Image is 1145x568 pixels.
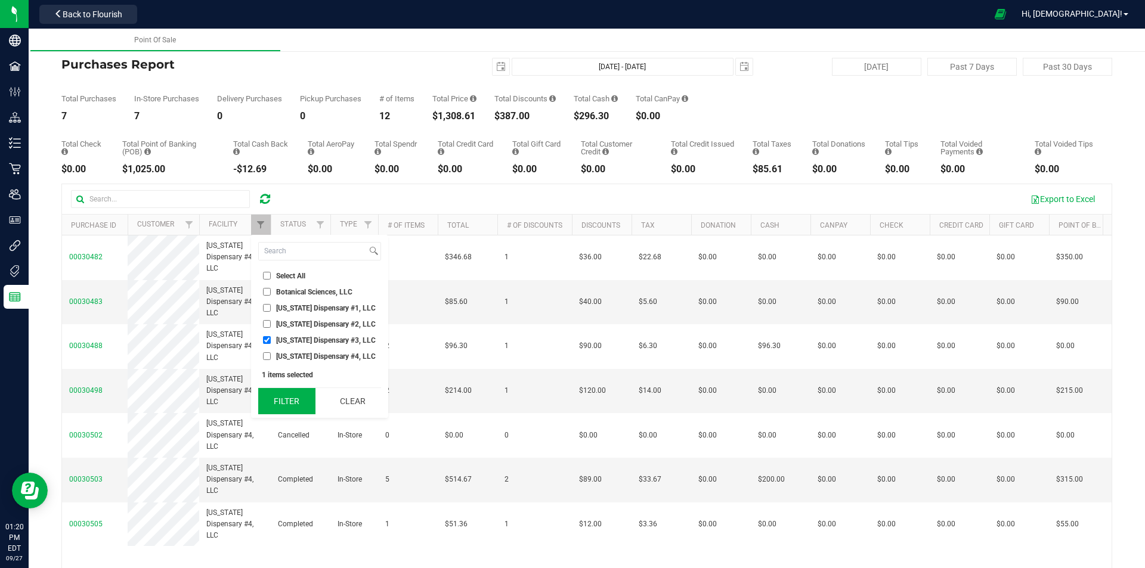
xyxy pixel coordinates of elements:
span: $0.00 [639,430,657,441]
span: 0 [385,430,389,441]
span: $0.00 [997,430,1015,441]
button: Past 30 Days [1023,58,1112,76]
inline-svg: Inventory [9,137,21,149]
span: $0.00 [997,519,1015,530]
span: $0.00 [937,340,955,352]
span: Hi, [DEMOGRAPHIC_DATA]! [1022,9,1122,18]
span: $315.00 [1056,474,1083,485]
inline-svg: Users [9,188,21,200]
i: Sum of the successful, non-voided CanPay payment transactions for all purchases in the date range. [682,95,688,103]
span: In-Store [338,430,362,441]
span: $0.00 [937,296,955,308]
button: Back to Flourish [39,5,137,24]
div: Total Donations [812,140,867,156]
a: # of Items [388,221,425,229]
span: $0.00 [937,519,955,530]
div: Total Credit Card [438,140,494,156]
span: $0.00 [758,385,776,396]
span: $33.67 [639,474,661,485]
span: [US_STATE] Dispensary #2, LLC [276,321,376,328]
div: Total Spendr [375,140,420,156]
a: Type [340,220,357,228]
div: Total Purchases [61,95,116,103]
i: Sum of all account credit issued for all refunds from returned purchases in the date range. [671,148,677,156]
div: Total Price [432,95,476,103]
i: Sum of the successful, non-voided AeroPay payment transactions for all purchases in the date range. [308,148,314,156]
span: 1 [505,296,509,308]
span: [US_STATE] Dispensary #4, LLC [206,374,264,408]
div: Total AeroPay [308,140,357,156]
iframe: Resource center [12,473,48,508]
div: $0.00 [581,164,653,174]
div: 12 [379,111,414,121]
div: $0.00 [438,164,494,174]
span: $6.30 [639,340,657,352]
span: $0.00 [698,519,717,530]
p: 09/27 [5,554,23,563]
span: $0.00 [877,474,896,485]
button: Export to Excel [1023,189,1103,209]
div: Total CanPay [636,95,688,103]
button: Filter [258,388,315,414]
span: $0.00 [877,252,896,263]
span: [US_STATE] Dispensary #4, LLC [206,285,264,319]
i: Sum of the successful, non-voided gift card payment transactions for all purchases in the date ra... [512,148,519,156]
div: Total Cash [574,95,618,103]
div: 7 [134,111,199,121]
div: Total Tips [885,140,922,156]
span: $5.60 [639,296,657,308]
span: $55.00 [1056,519,1079,530]
input: Search [259,243,367,260]
a: Discounts [581,221,620,229]
span: $0.00 [818,430,836,441]
a: Credit Card [939,221,983,229]
div: Total Credit Issued [671,140,735,156]
span: Open Ecommerce Menu [987,2,1014,26]
span: $0.00 [1056,430,1075,441]
span: 1 [385,519,389,530]
span: $0.00 [877,340,896,352]
span: Select All [276,272,305,280]
div: 7 [61,111,116,121]
a: Donation [701,221,736,229]
span: 1 [505,252,509,263]
div: $0.00 [812,164,867,174]
span: Completed [278,519,313,530]
a: Filter [358,215,378,235]
input: Select All [263,272,271,280]
span: Back to Flourish [63,10,122,19]
span: $0.00 [698,430,717,441]
i: Sum of the successful, non-voided cash payment transactions for all purchases in the date range. ... [611,95,618,103]
span: 1 [505,519,509,530]
button: Past 7 Days [927,58,1017,76]
span: $0.00 [997,340,1015,352]
span: $3.36 [639,519,657,530]
span: Completed [278,474,313,485]
span: $0.00 [1056,340,1075,352]
span: $12.00 [579,519,602,530]
i: Sum of the discount values applied to the all purchases in the date range. [549,95,556,103]
span: $0.00 [758,430,776,441]
i: Sum of all voided payment transaction amounts, excluding tips and transaction fees, for all purch... [976,148,983,156]
p: 01:20 PM EDT [5,522,23,554]
input: Search... [71,190,250,208]
i: Sum of the successful, non-voided check payment transactions for all purchases in the date range. [61,148,68,156]
div: Total Taxes [753,140,794,156]
span: $40.00 [579,296,602,308]
inline-svg: Distribution [9,111,21,123]
div: -$12.69 [233,164,290,174]
span: $350.00 [1056,252,1083,263]
span: $89.00 [579,474,602,485]
a: CanPay [820,221,847,229]
i: Sum of the cash-back amounts from rounded-up electronic payments for all purchases in the date ra... [233,148,240,156]
a: Status [280,220,306,228]
span: [US_STATE] Dispensary #4, LLC [206,418,264,452]
input: [US_STATE] Dispensary #2, LLC [263,320,271,328]
span: $215.00 [1056,385,1083,396]
span: [US_STATE] Dispensary #4, LLC [276,353,376,360]
span: $0.00 [818,340,836,352]
span: [US_STATE] Dispensary #4, LLC [206,463,264,497]
span: $0.00 [997,296,1015,308]
span: $0.00 [997,252,1015,263]
div: $0.00 [1035,164,1094,174]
